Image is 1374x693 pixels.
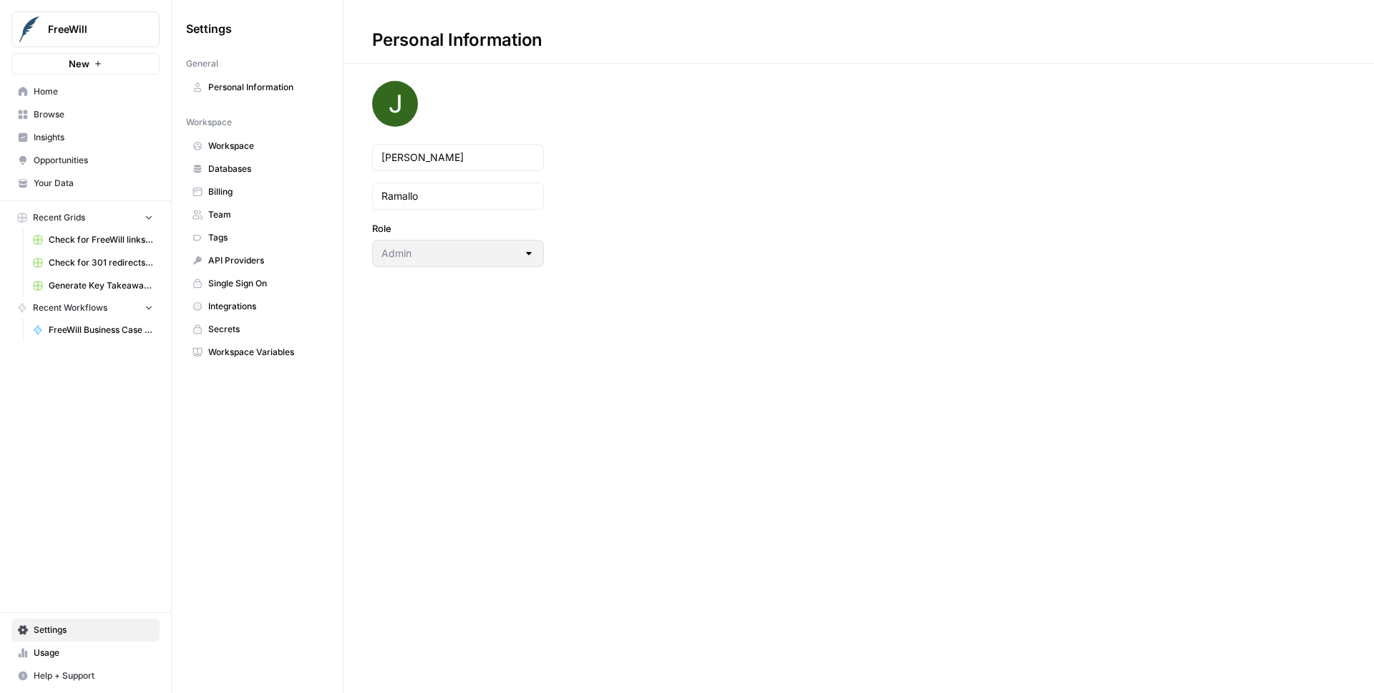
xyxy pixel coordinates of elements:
[69,57,89,71] span: New
[11,172,160,195] a: Your Data
[11,80,160,103] a: Home
[186,57,218,70] span: General
[186,226,328,249] a: Tags
[11,11,160,47] button: Workspace: FreeWill
[11,126,160,149] a: Insights
[11,297,160,319] button: Recent Workflows
[186,20,232,37] span: Settings
[16,16,42,42] img: FreeWill Logo
[26,274,160,297] a: Generate Key Takeaways from Webinar Transcripts
[34,624,153,636] span: Settings
[186,135,328,157] a: Workspace
[11,641,160,664] a: Usage
[49,324,153,336] span: FreeWill Business Case Generator v2
[186,272,328,295] a: Single Sign On
[33,211,85,224] span: Recent Grids
[11,103,160,126] a: Browse
[186,295,328,318] a: Integrations
[33,301,107,314] span: Recent Workflows
[11,619,160,641] a: Settings
[34,669,153,682] span: Help + Support
[34,646,153,659] span: Usage
[208,163,322,175] span: Databases
[208,140,322,152] span: Workspace
[343,29,571,52] div: Personal Information
[34,131,153,144] span: Insights
[208,185,322,198] span: Billing
[34,177,153,190] span: Your Data
[34,154,153,167] span: Opportunities
[372,221,544,236] label: Role
[26,251,160,274] a: Check for 301 redirects on page Grid
[11,149,160,172] a: Opportunities
[186,157,328,180] a: Databases
[186,318,328,341] a: Secrets
[49,279,153,292] span: Generate Key Takeaways from Webinar Transcripts
[11,207,160,228] button: Recent Grids
[26,319,160,341] a: FreeWill Business Case Generator v2
[208,231,322,244] span: Tags
[186,76,328,99] a: Personal Information
[186,341,328,364] a: Workspace Variables
[11,664,160,687] button: Help + Support
[49,256,153,269] span: Check for 301 redirects on page Grid
[208,277,322,290] span: Single Sign On
[34,85,153,98] span: Home
[186,116,232,129] span: Workspace
[208,346,322,359] span: Workspace Variables
[48,22,135,37] span: FreeWill
[208,208,322,221] span: Team
[26,228,160,251] a: Check for FreeWill links on partner's external website
[208,81,322,94] span: Personal Information
[372,81,418,127] img: avatar
[208,300,322,313] span: Integrations
[49,233,153,246] span: Check for FreeWill links on partner's external website
[208,323,322,336] span: Secrets
[186,203,328,226] a: Team
[34,108,153,121] span: Browse
[186,249,328,272] a: API Providers
[208,254,322,267] span: API Providers
[186,180,328,203] a: Billing
[11,53,160,74] button: New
